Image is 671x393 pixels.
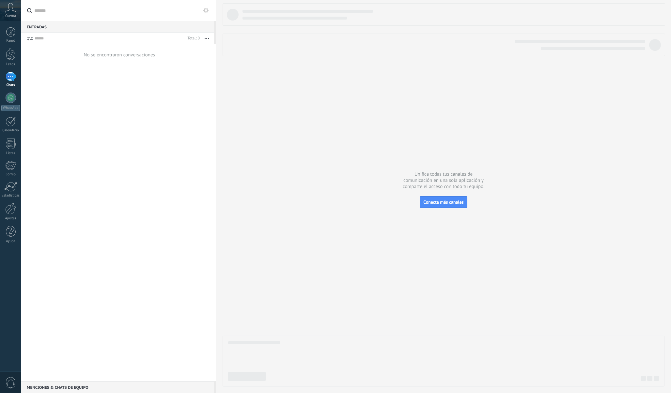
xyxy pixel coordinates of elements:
div: Chats [1,83,20,87]
div: Ajustes [1,216,20,221]
div: Ayuda [1,239,20,243]
div: Menciones & Chats de equipo [21,381,214,393]
div: Entradas [21,21,214,33]
span: Cuenta [5,14,16,18]
div: Leads [1,62,20,66]
div: Panel [1,39,20,43]
div: Estadísticas [1,194,20,198]
div: Listas [1,151,20,155]
div: Total: 0 [185,35,200,42]
div: Correo [1,172,20,177]
div: Calendario [1,128,20,133]
span: Conecta más canales [423,199,463,205]
div: WhatsApp [1,105,20,111]
div: No se encontraron conversaciones [84,52,155,58]
button: Conecta más canales [420,196,467,208]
